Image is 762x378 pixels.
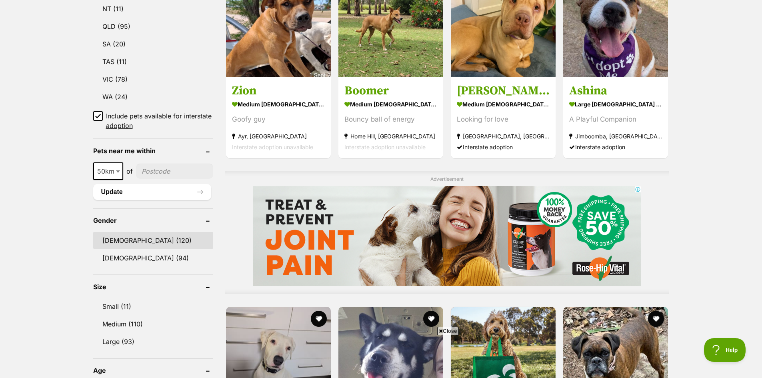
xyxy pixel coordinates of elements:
a: Include pets available for interstate adoption [93,111,213,130]
strong: medium [DEMOGRAPHIC_DATA] Dog [344,98,437,110]
h3: [PERSON_NAME] [457,83,550,98]
input: postcode [136,164,213,179]
a: Ashina large [DEMOGRAPHIC_DATA] Dog A Playful Companion Jimboomba, [GEOGRAPHIC_DATA] Interstate a... [563,77,668,158]
a: TAS (11) [93,53,213,70]
h3: Boomer [344,83,437,98]
iframe: Advertisement [253,186,641,286]
a: Medium (110) [93,316,213,332]
span: Interstate adoption unavailable [344,144,426,150]
button: Update [93,184,211,200]
button: favourite [648,311,664,327]
strong: medium [DEMOGRAPHIC_DATA] Dog [232,98,325,110]
a: QLD (95) [93,18,213,35]
div: Advertisement [225,171,669,294]
button: favourite [311,311,327,327]
a: WA (24) [93,88,213,105]
strong: Ayr, [GEOGRAPHIC_DATA] [232,131,325,142]
span: Interstate adoption unavailable [232,144,313,150]
strong: large [DEMOGRAPHIC_DATA] Dog [569,98,662,110]
a: Large (93) [93,333,213,350]
h3: Ashina [569,83,662,98]
iframe: Help Scout Beacon - Open [704,338,746,362]
button: favourite [423,311,439,327]
div: Interstate adoption [457,142,550,152]
span: 50km [93,162,123,180]
span: Include pets available for interstate adoption [106,111,213,130]
iframe: Advertisement [187,338,575,374]
a: VIC (78) [93,71,213,88]
a: Small (11) [93,298,213,315]
a: Zion medium [DEMOGRAPHIC_DATA] Dog Goofy guy Ayr, [GEOGRAPHIC_DATA] Interstate adoption unavailable [226,77,331,158]
a: SA (20) [93,36,213,52]
strong: medium [DEMOGRAPHIC_DATA] Dog [457,98,550,110]
span: Close [437,327,459,335]
header: Gender [93,217,213,224]
header: Age [93,367,213,374]
a: [DEMOGRAPHIC_DATA] (120) [93,232,213,249]
span: of [126,166,133,176]
strong: Jimboomba, [GEOGRAPHIC_DATA] [569,131,662,142]
div: Goofy guy [232,114,325,125]
h3: Zion [232,83,325,98]
strong: Home Hill, [GEOGRAPHIC_DATA] [344,131,437,142]
header: Size [93,283,213,290]
strong: [GEOGRAPHIC_DATA], [GEOGRAPHIC_DATA] [457,131,550,142]
header: Pets near me within [93,147,213,154]
div: A Playful Companion [569,114,662,125]
div: Bouncy ball of energy [344,114,437,125]
a: [DEMOGRAPHIC_DATA] (94) [93,250,213,266]
a: Boomer medium [DEMOGRAPHIC_DATA] Dog Bouncy ball of energy Home Hill, [GEOGRAPHIC_DATA] Interstat... [338,77,443,158]
div: Looking for love [457,114,550,125]
a: NT (11) [93,0,213,17]
a: [PERSON_NAME] medium [DEMOGRAPHIC_DATA] Dog Looking for love [GEOGRAPHIC_DATA], [GEOGRAPHIC_DATA]... [451,77,556,158]
span: 50km [94,166,122,177]
div: Interstate adoption [569,142,662,152]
